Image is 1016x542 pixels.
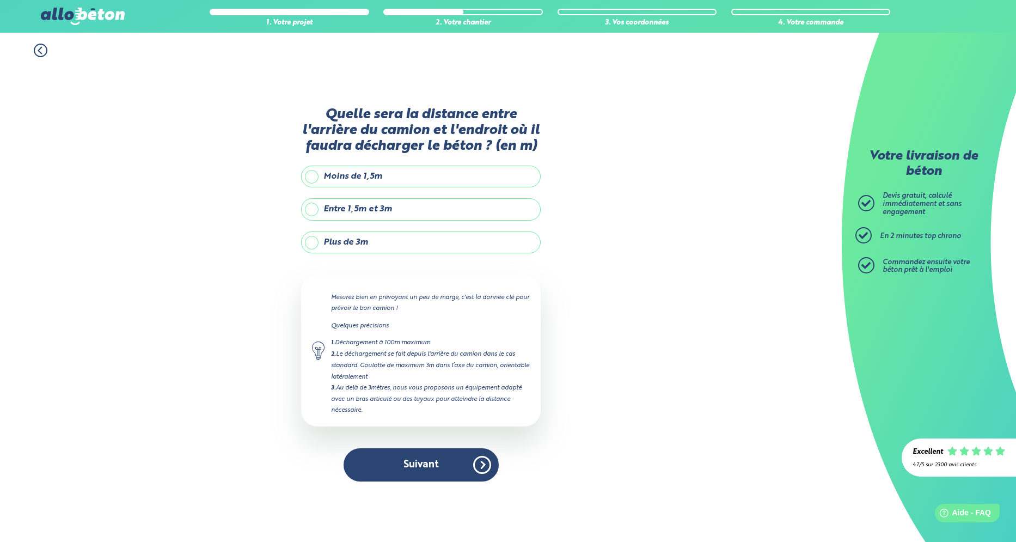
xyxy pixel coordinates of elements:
[383,19,542,27] div: 2. Votre chantier
[883,192,962,215] span: Devis gratuit, calculé immédiatement et sans engagement
[331,385,336,391] strong: 3.
[41,8,125,25] img: allobéton
[558,19,717,27] div: 3. Vos coordonnées
[331,340,335,346] strong: 1.
[331,320,530,331] p: Quelques précisions
[301,232,541,253] label: Plus de 3m
[919,500,1004,530] iframe: Help widget launcher
[331,292,530,314] p: Mesurez bien en prévoyant un peu de marge, c'est la donnée clé pour prévoir le bon camion !
[331,337,530,349] div: Déchargement à 100m maximum
[331,349,530,382] div: Le déchargement se fait depuis l'arrière du camion dans le cas standard. Goulotte de maximum 3m d...
[301,107,541,155] label: Quelle sera la distance entre l'arrière du camion et l'endroit où il faudra décharger le béton ? ...
[301,198,541,220] label: Entre 1,5m et 3m
[331,382,530,416] div: Au delà de 3mètres, nous vous proposons un équipement adapté avec un bras articulé ou des tuyaux ...
[210,19,369,27] div: 1. Votre projet
[913,462,1005,468] div: 4.7/5 sur 2300 avis clients
[344,448,499,482] button: Suivant
[880,233,961,240] span: En 2 minutes top chrono
[331,351,336,357] strong: 2.
[913,448,943,456] div: Excellent
[731,19,890,27] div: 4. Votre commande
[883,259,970,274] span: Commandez ensuite votre béton prêt à l'emploi
[301,166,541,187] label: Moins de 1,5m
[861,149,986,179] p: Votre livraison de béton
